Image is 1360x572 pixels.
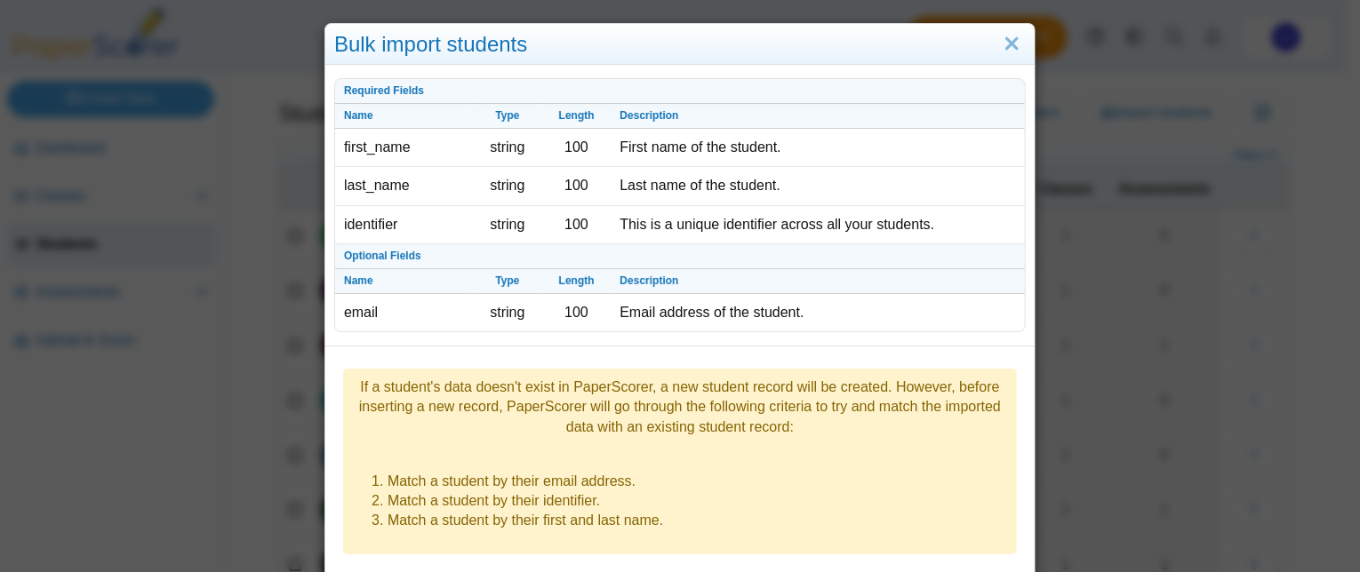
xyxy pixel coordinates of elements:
th: Length [542,104,612,129]
td: identifier [335,206,473,244]
td: 100 [542,206,612,244]
th: Description [611,104,1025,129]
th: Optional Fields [335,244,1025,269]
td: string [473,167,542,205]
th: Name [335,269,473,294]
th: Length [542,269,612,294]
td: first_name [335,129,473,167]
td: string [473,206,542,244]
th: Type [473,104,542,129]
th: Name [335,104,473,129]
th: Description [611,269,1025,294]
td: 100 [542,294,612,331]
td: Email address of the student. [611,294,1025,331]
td: Last name of the student. [611,167,1025,205]
div: Bulk import students [325,24,1035,66]
div: If a student's data doesn't exist in PaperScorer, a new student record will be created. However, ... [352,377,1008,437]
td: 100 [542,167,612,205]
td: This is a unique identifier across all your students. [611,206,1025,244]
td: string [473,129,542,167]
li: Match a student by their identifier. [388,491,1008,511]
th: Required Fields [335,79,1025,104]
td: last_name [335,167,473,205]
td: email [335,294,473,331]
th: Type [473,269,542,294]
li: Match a student by their first and last name. [388,511,1008,530]
td: 100 [542,129,612,167]
td: string [473,294,542,331]
a: Close [998,29,1026,60]
td: First name of the student. [611,129,1025,167]
li: Match a student by their email address. [388,472,1008,491]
